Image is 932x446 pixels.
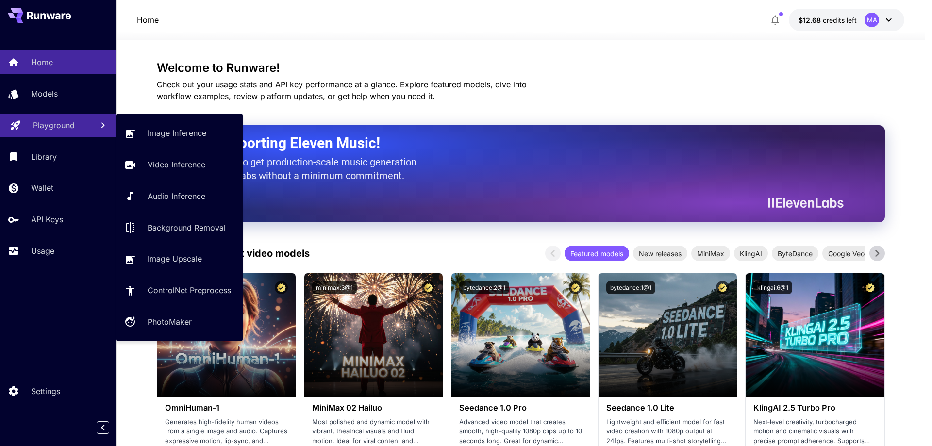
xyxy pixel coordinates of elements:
[312,403,435,413] h3: MiniMax 02 Hailuo
[633,248,687,259] span: New releases
[116,247,243,271] a: Image Upscale
[789,9,904,31] button: $12.68134
[181,155,424,182] p: The only way to get production-scale music generation from Eleven Labs without a minimum commitment.
[459,281,509,294] button: bytedance:2@1
[104,419,116,436] div: Collapse sidebar
[864,281,877,294] button: Certified Model – Vetted for best performance and includes a commercial license.
[691,248,730,259] span: MiniMax
[606,417,729,446] p: Lightweight and efficient model for fast video creation with 1080p output at 24fps. Features mult...
[822,248,870,259] span: Google Veo
[606,281,655,294] button: bytedance:1@1
[31,245,54,257] p: Usage
[772,248,818,259] span: ByteDance
[116,310,243,334] a: PhotoMaker
[753,281,792,294] button: klingai:6@1
[148,190,205,202] p: Audio Inference
[459,403,582,413] h3: Seedance 1.0 Pro
[116,184,243,208] a: Audio Inference
[31,385,60,397] p: Settings
[137,14,159,26] p: Home
[97,421,109,434] button: Collapse sidebar
[116,279,243,302] a: ControlNet Preprocess
[753,403,876,413] h3: KlingAI 2.5 Turbo Pro
[565,248,629,259] span: Featured models
[312,417,435,446] p: Most polished and dynamic model with vibrant, theatrical visuals and fluid motion. Ideal for vira...
[165,417,288,446] p: Generates high-fidelity human videos from a single image and audio. Captures expressive motion, l...
[865,13,879,27] div: MA
[451,273,590,397] img: alt
[116,215,243,239] a: Background Removal
[148,159,205,170] p: Video Inference
[116,153,243,177] a: Video Inference
[31,151,57,163] p: Library
[31,56,53,68] p: Home
[312,281,357,294] button: minimax:3@1
[716,281,729,294] button: Certified Model – Vetted for best performance and includes a commercial license.
[137,14,159,26] nav: breadcrumb
[823,16,857,24] span: credits left
[734,248,768,259] span: KlingAI
[31,182,53,194] p: Wallet
[304,273,443,397] img: alt
[746,273,884,397] img: alt
[148,284,231,296] p: ControlNet Preprocess
[799,15,857,25] div: $12.68134
[148,316,192,328] p: PhotoMaker
[116,121,243,145] a: Image Inference
[606,403,729,413] h3: Seedance 1.0 Lite
[422,281,435,294] button: Certified Model – Vetted for best performance and includes a commercial license.
[31,214,63,225] p: API Keys
[148,253,202,264] p: Image Upscale
[569,281,582,294] button: Certified Model – Vetted for best performance and includes a commercial license.
[275,281,288,294] button: Certified Model – Vetted for best performance and includes a commercial license.
[148,222,226,233] p: Background Removal
[181,134,836,152] h2: Now Supporting Eleven Music!
[753,417,876,446] p: Next‑level creativity, turbocharged motion and cinematic visuals with precise prompt adherence. S...
[165,403,288,413] h3: OmniHuman‑1
[599,273,737,397] img: alt
[31,88,58,99] p: Models
[459,417,582,446] p: Advanced video model that creates smooth, high-quality 1080p clips up to 10 seconds long. Great f...
[148,127,206,139] p: Image Inference
[799,16,823,24] span: $12.68
[157,80,527,101] span: Check out your usage stats and API key performance at a glance. Explore featured models, dive int...
[157,61,885,75] h3: Welcome to Runware!
[33,119,75,131] p: Playground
